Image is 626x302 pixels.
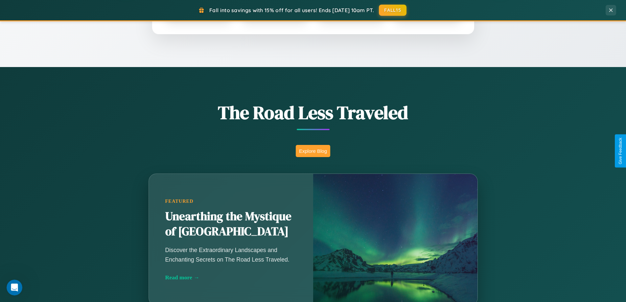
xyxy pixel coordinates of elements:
iframe: Intercom live chat [7,280,22,295]
span: Fall into savings with 15% off for all users! Ends [DATE] 10am PT. [209,7,374,13]
h1: The Road Less Traveled [116,100,510,125]
p: Discover the Extraordinary Landscapes and Enchanting Secrets on The Road Less Traveled. [165,245,297,264]
button: FALL15 [379,5,406,16]
h2: Unearthing the Mystique of [GEOGRAPHIC_DATA] [165,209,297,239]
div: Featured [165,198,297,204]
button: Explore Blog [296,145,330,157]
div: Read more → [165,274,297,281]
div: Give Feedback [618,138,623,164]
